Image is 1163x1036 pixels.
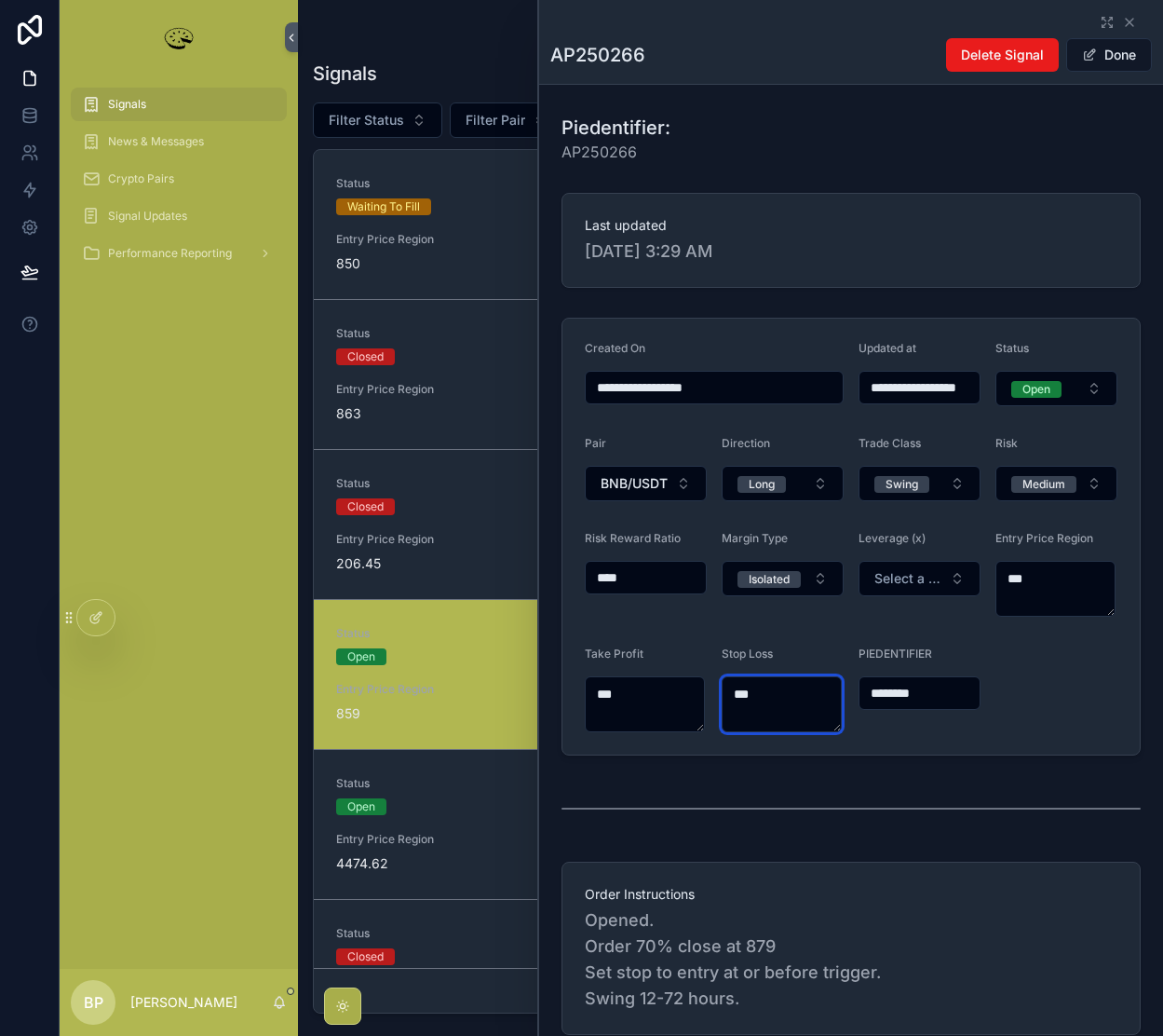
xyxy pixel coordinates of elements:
span: Status [336,626,517,641]
div: Open [347,648,375,665]
div: Closed [347,948,384,965]
span: 850 [336,254,517,273]
div: scrollable content [60,75,298,294]
span: Entry Price Region [995,531,1093,545]
span: Opened. Order 70% close at 879 Set stop to entry at or before trigger. Swing 12-72 hours. [585,907,1117,1012]
div: Closed [347,348,384,365]
a: News & Messages [71,125,287,158]
span: 863 [336,404,517,423]
button: Select Button [995,466,1117,501]
span: Status [336,176,517,191]
button: Select Button [313,102,442,138]
span: Risk Reward Ratio [585,531,681,545]
span: Crypto Pairs [108,171,174,186]
span: PIEDENTIFIER [859,647,932,661]
button: Done [1066,38,1152,72]
button: Select Button [450,102,563,138]
button: Select Button [859,466,980,501]
div: Open [347,798,375,815]
span: Direction [722,436,770,450]
div: Isolated [749,571,790,588]
a: Signals [71,88,287,121]
a: Performance Reporting [71,237,287,270]
button: Select Button [585,466,707,501]
span: Entry Price Region [336,382,517,397]
a: Crypto Pairs [71,162,287,196]
button: Delete Signal [946,38,1059,72]
span: AP250266 [561,141,670,163]
a: StatusOpenPairETH/USDTUpdated at[DATE] 2:22 PMPIEDENTIFIERAP250264Entry Price Region4474.62Take P... [314,749,1147,899]
span: Signals [108,97,146,112]
span: Filter Pair [466,111,525,129]
span: Take Profit [585,647,643,661]
span: Updated at [859,341,916,355]
button: Select Button [722,561,844,596]
span: Trade Class [859,436,921,450]
span: Entry Price Region [336,232,517,247]
span: Filter Status [329,111,404,129]
span: Order Instructions [585,885,1117,904]
span: Margin Type [722,531,788,545]
span: News & Messages [108,134,204,149]
span: Pair [585,436,606,450]
span: [DATE] 3:29 AM [585,239,1117,265]
span: Entry Price Region [336,532,517,547]
span: Delete Signal [961,46,1044,64]
span: Select a Leverage (x) [874,569,942,588]
span: Stop Loss [722,647,773,661]
span: Status [336,926,517,941]
span: Signal Updates [108,209,187,224]
a: StatusOpenPairBNB/USDTUpdated at[DATE] 3:30 AMPIEDENTIFIERAP250266Entry Price Region859Take Profi... [314,599,1147,749]
span: Last updated [585,216,1117,235]
div: Swing [886,476,918,493]
button: Select Button [722,466,844,501]
p: [PERSON_NAME] [130,993,237,1012]
a: Signal Updates [71,199,287,233]
span: Entry Price Region [336,832,517,847]
span: BNB/USDT [601,474,668,493]
button: Select Button [995,371,1117,406]
div: Open [1022,381,1050,398]
h1: AP250266 [550,42,645,68]
span: Risk [995,436,1018,450]
span: Entry Price Region [336,682,517,697]
div: Waiting To Fill [347,198,420,215]
h1: Signals [313,61,377,87]
span: 206.45 [336,554,517,573]
div: Medium [1022,476,1065,493]
span: BP [84,991,103,1014]
span: Created On [585,341,645,355]
span: Status [995,341,1029,355]
a: StatusClosedPairSOL/USDTUpdated at[DATE] 3:40 PMPIEDENTIFIERAP250263Entry Price Region206.45Take ... [314,449,1147,599]
span: 859 [336,704,517,723]
h1: Piedentifier: [561,115,670,141]
div: Closed [347,498,384,515]
span: Leverage (x) [859,531,926,545]
button: Select Button [859,561,980,596]
a: StatusWaiting To FillPairBNB/USDTUpdated at[DATE] 6:33 AMPIEDENTIFIERAP250267Entry Price Region85... [314,150,1147,299]
a: StatusClosedPairBNB/USDTUpdated at[DATE] 3:42 PMPIEDENTIFIERAP250265Entry Price Region863Take Pro... [314,299,1147,449]
div: Long [749,476,775,493]
span: Status [336,326,517,341]
span: Status [336,476,517,491]
span: Performance Reporting [108,246,232,261]
span: 4474.62 [336,854,517,873]
span: Status [336,776,517,791]
img: App logo [160,22,197,52]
